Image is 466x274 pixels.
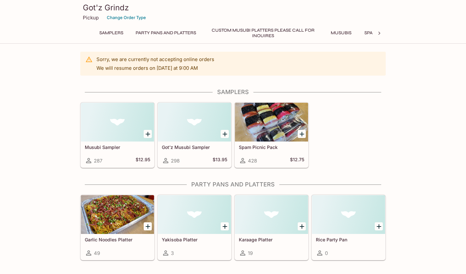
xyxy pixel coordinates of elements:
[158,102,231,168] a: Got’z Musubi Sampler298$13.95
[94,158,102,164] span: 287
[171,250,174,256] span: 3
[104,13,149,23] button: Change Order Type
[144,222,152,230] button: Add Garlic Noodles Platter
[85,237,150,242] h5: Garlic Noodles Platter
[83,3,383,13] h3: Got'z Grindz
[144,130,152,138] button: Add Musubi Sampler
[235,195,308,234] div: Karaage Platter
[81,195,154,260] a: Garlic Noodles Platter49
[290,157,304,164] h5: $12.75
[312,195,385,260] a: Rice Party Pan0
[96,65,214,71] p: We will resume orders on [DATE] at 9:00 AM
[158,195,231,260] a: Yakisoba Platter3
[327,28,356,37] button: Musubis
[239,237,304,242] h5: Karaage Platter
[171,158,180,164] span: 298
[375,222,383,230] button: Add Rice Party Pan
[205,28,321,37] button: Custom Musubi Platters PLEASE CALL FOR INQUIRES
[312,195,385,234] div: Rice Party Pan
[80,181,386,188] h4: Party Pans and Platters
[325,250,328,256] span: 0
[221,222,229,230] button: Add Yakisoba Platter
[248,250,253,256] span: 19
[136,157,150,164] h5: $12.95
[158,103,231,142] div: Got’z Musubi Sampler
[85,144,150,150] h5: Musubi Sampler
[162,237,227,242] h5: Yakisoba Platter
[235,103,308,142] div: Spam Picnic Pack
[81,102,154,168] a: Musubi Sampler287$12.95
[221,130,229,138] button: Add Got’z Musubi Sampler
[213,157,227,164] h5: $13.95
[235,102,308,168] a: Spam Picnic Pack428$12.75
[298,130,306,138] button: Add Spam Picnic Pack
[83,15,99,21] p: Pickup
[81,103,154,142] div: Musubi Sampler
[94,250,100,256] span: 49
[316,237,381,242] h5: Rice Party Pan
[132,28,200,37] button: Party Pans and Platters
[162,144,227,150] h5: Got’z Musubi Sampler
[298,222,306,230] button: Add Karaage Platter
[235,195,308,260] a: Karaage Platter19
[158,195,231,234] div: Yakisoba Platter
[80,89,386,96] h4: Samplers
[239,144,304,150] h5: Spam Picnic Pack
[96,56,214,62] p: Sorry, we are currently not accepting online orders
[248,158,257,164] span: 428
[361,28,402,37] button: Spam Musubis
[81,195,154,234] div: Garlic Noodles Platter
[96,28,127,37] button: Samplers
